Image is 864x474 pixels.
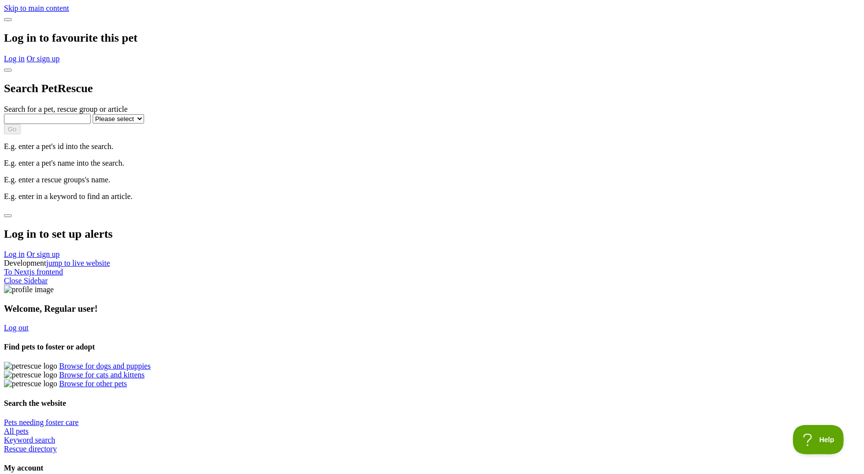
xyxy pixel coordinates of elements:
[4,324,28,332] a: Log out
[4,464,860,473] h4: My account
[4,436,55,444] a: Keyword search
[4,362,57,371] img: petrescue logo
[4,31,860,45] h2: Log in to favourite this pet
[59,371,145,379] a: Browse for cats and kittens
[4,82,860,95] h2: Search PetRescue
[4,371,57,379] img: petrescue logo
[4,54,25,63] a: Log in
[26,250,60,258] a: Or sign up
[4,227,860,241] h2: Log in to set up alerts
[4,175,860,184] p: E.g. enter a rescue groups's name.
[4,18,12,21] button: close
[4,192,860,201] p: E.g. enter in a keyword to find an article.
[4,63,860,201] div: Dialog Window - Close (Press escape to close)
[4,4,69,12] a: Skip to main content
[4,209,860,259] div: Dialog Window - Close (Press escape to close)
[4,427,28,435] a: All pets
[4,268,63,276] a: To Nextjs frontend
[4,276,48,285] a: Close Sidebar
[4,285,54,294] img: profile image
[4,250,25,258] a: Log in
[4,69,12,72] button: close
[59,362,151,370] a: Browse for dogs and puppies
[4,214,12,217] button: close
[59,379,127,388] a: Browse for other pets
[4,303,860,314] h3: Welcome, Regular user!
[793,425,844,454] iframe: Help Scout Beacon - Open
[4,445,57,453] a: Rescue directory
[4,13,860,63] div: Dialog Window - Close (Press escape to close)
[4,259,860,268] div: Development
[46,259,110,267] a: jump to live website
[4,105,127,113] label: Search for a pet, rescue group or article
[4,142,860,151] p: E.g. enter a pet's id into the search.
[4,379,57,388] img: petrescue logo
[4,418,78,426] a: Pets needing foster care
[4,159,860,168] p: E.g. enter a pet's name into the search.
[4,124,21,134] button: Go
[4,343,860,351] h4: Find pets to foster or adopt
[4,399,860,408] h4: Search the website
[26,54,60,63] a: Or sign up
